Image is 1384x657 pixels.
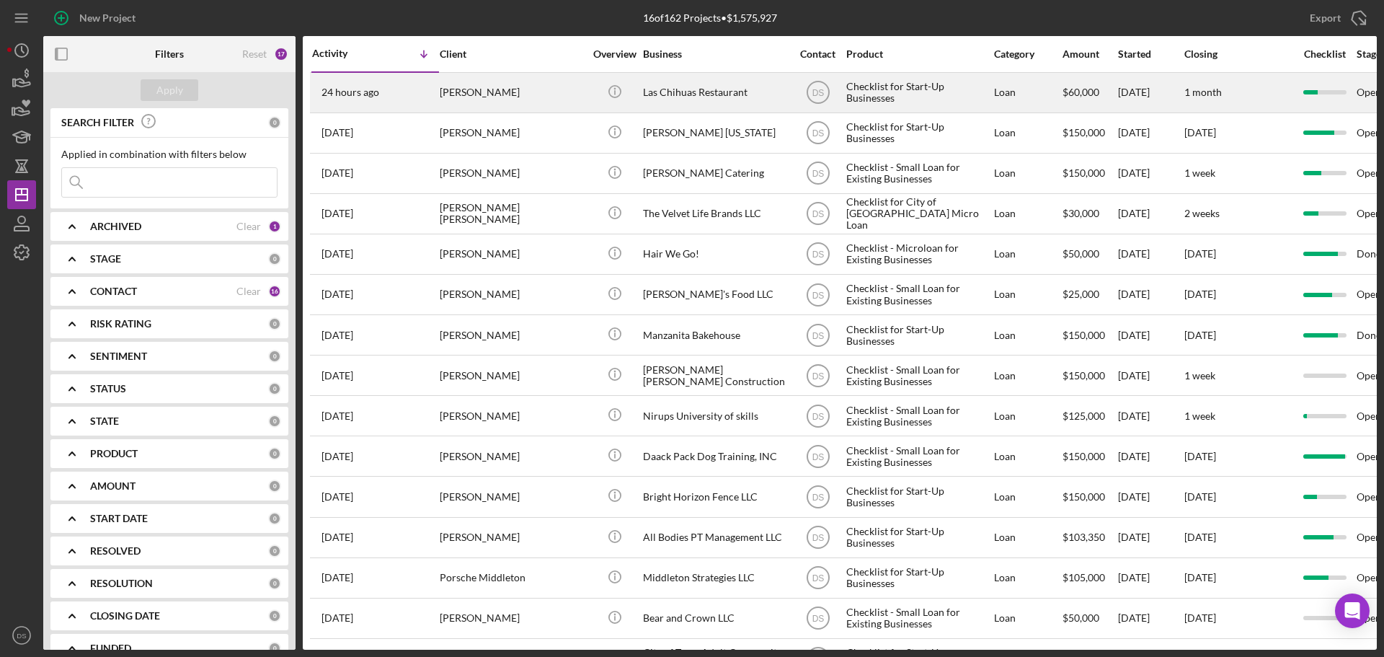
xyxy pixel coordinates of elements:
b: CLOSING DATE [90,610,160,622]
time: [DATE] [1184,571,1216,583]
div: [PERSON_NAME] [440,74,584,112]
time: 2 weeks [1184,207,1220,219]
div: [PERSON_NAME] [440,235,584,273]
b: STATE [90,415,119,427]
div: Loan [994,437,1061,475]
div: 1 [268,220,281,233]
div: [PERSON_NAME] [440,477,584,516]
div: Bright Horizon Fence LLC [643,477,787,516]
div: Product [846,48,990,60]
div: $125,000 [1063,397,1117,435]
div: $150,000 [1063,437,1117,475]
div: Hair We Go! [643,235,787,273]
div: [DATE] [1118,195,1183,233]
div: $150,000 [1063,477,1117,516]
div: 0 [268,116,281,129]
div: Loan [994,154,1061,193]
div: 16 [268,285,281,298]
div: Porsche Middleton [440,559,584,597]
div: [PERSON_NAME] [440,519,584,557]
div: Nirups University of skills [643,397,787,435]
text: DS [812,290,824,300]
div: 16 of 162 Projects • $1,575,927 [643,12,777,24]
time: [DATE] [1184,329,1216,341]
time: 2025-07-28 18:46 [321,127,353,138]
div: [PERSON_NAME] [440,114,584,152]
div: 0 [268,382,281,395]
div: Checklist - Small Loan for Existing Businesses [846,599,990,638]
time: 2025-07-28 17:39 [321,167,353,179]
time: [DATE] [1184,247,1216,260]
div: [DATE] [1118,437,1183,475]
time: 2025-07-16 23:11 [321,330,353,341]
b: SEARCH FILTER [61,117,134,128]
div: Loan [994,316,1061,354]
button: Export [1295,4,1377,32]
b: PRODUCT [90,448,138,459]
div: [DATE] [1118,74,1183,112]
div: Bear and Crown LLC [643,599,787,638]
b: Filters [155,48,184,60]
div: [PERSON_NAME] [440,356,584,394]
div: Manzanita Bakehouse [643,316,787,354]
text: DS [812,330,824,340]
b: START DATE [90,513,148,524]
div: $150,000 [1063,154,1117,193]
b: CONTACT [90,286,137,297]
time: [DATE] [1184,531,1216,543]
b: ARCHIVED [90,221,141,232]
div: $150,000 [1063,356,1117,394]
div: New Project [79,4,136,32]
time: 2025-07-15 20:17 [321,370,353,382]
div: Checklist - Small Loan for Existing Businesses [846,356,990,394]
text: DS [812,250,824,260]
text: DS [812,573,824,583]
div: $30,000 [1063,195,1117,233]
div: $105,000 [1063,559,1117,597]
div: The Velvet Life Brands LLC [643,195,787,233]
div: Loan [994,275,1061,314]
div: Open Intercom Messenger [1335,594,1370,628]
div: Checklist for Start-Up Businesses [846,74,990,112]
div: [DATE] [1118,275,1183,314]
div: Loan [994,235,1061,273]
div: Checklist for Start-Up Businesses [846,559,990,597]
div: [PERSON_NAME] [440,316,584,354]
div: Loan [994,74,1061,112]
time: [DATE] [1184,490,1216,503]
button: New Project [43,4,150,32]
text: DS [17,632,26,640]
div: Loan [994,397,1061,435]
time: 2025-08-19 17:07 [321,87,379,98]
time: 1 week [1184,410,1215,422]
div: Applied in combination with filters below [61,149,278,160]
div: [DATE] [1118,154,1183,193]
div: $103,350 [1063,519,1117,557]
time: 1 week [1184,167,1215,179]
div: [DATE] [1118,316,1183,354]
div: [PERSON_NAME] [440,397,584,435]
div: Clear [236,221,261,232]
b: RESOLVED [90,545,141,557]
div: [PERSON_NAME] [440,154,584,193]
div: Business [643,48,787,60]
div: 0 [268,252,281,265]
time: [DATE] [1184,126,1216,138]
b: AMOUNT [90,480,136,492]
div: 0 [268,447,281,460]
div: Loan [994,519,1061,557]
div: 0 [268,415,281,428]
div: $150,000 [1063,316,1117,354]
time: 1 week [1184,369,1215,382]
time: [DATE] [1184,612,1216,624]
div: Clear [236,286,261,297]
div: Overview [587,48,642,60]
div: Checklist [1294,48,1355,60]
div: Checklist - Small Loan for Existing Businesses [846,437,990,475]
div: Checklist - Small Loan for Existing Businesses [846,275,990,314]
div: $150,000 [1063,114,1117,152]
div: 0 [268,577,281,590]
text: DS [812,88,824,98]
time: 2025-07-02 21:32 [321,451,353,462]
div: Amount [1063,48,1117,60]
